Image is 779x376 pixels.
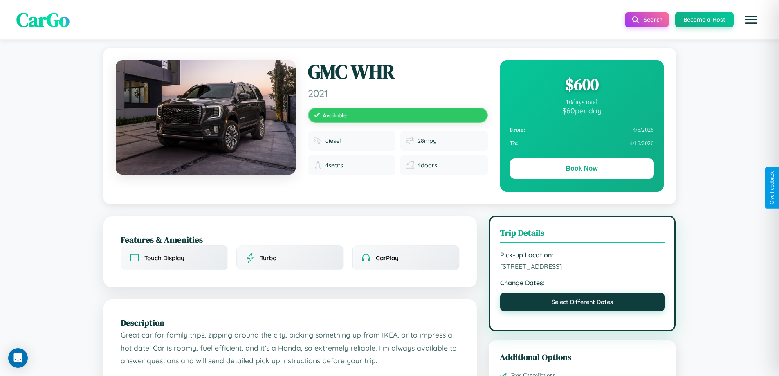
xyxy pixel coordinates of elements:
[121,329,460,367] p: Great car for family trips, zipping around the city, picking something up from IKEA, or to impres...
[260,254,276,262] span: Turbo
[510,140,518,147] strong: To:
[500,251,665,259] strong: Pick-up Location:
[510,126,526,133] strong: From:
[144,254,184,262] span: Touch Display
[500,351,665,363] h3: Additional Options
[500,227,665,243] h3: Trip Details
[376,254,399,262] span: CarPlay
[116,60,296,175] img: GMC WHR 2021
[418,162,437,169] span: 4 doors
[418,137,437,144] span: 28 mpg
[308,87,488,99] span: 2021
[314,161,322,169] img: Seats
[500,279,665,287] strong: Change Dates:
[8,348,28,368] div: Open Intercom Messenger
[510,123,654,137] div: 4 / 6 / 2026
[769,171,775,205] div: Give Feedback
[16,6,70,33] span: CarGo
[500,293,665,311] button: Select Different Dates
[510,73,654,95] div: $ 600
[740,8,763,31] button: Open menu
[510,106,654,115] div: $ 60 per day
[314,137,322,145] img: Fuel type
[510,158,654,179] button: Book Now
[325,137,341,144] span: diesel
[625,12,669,27] button: Search
[325,162,343,169] span: 4 seats
[500,262,665,270] span: [STREET_ADDRESS]
[308,60,488,84] h1: GMC WHR
[510,99,654,106] div: 10 days total
[121,317,460,329] h2: Description
[323,112,347,119] span: Available
[121,234,460,245] h2: Features & Amenities
[675,12,734,27] button: Become a Host
[644,16,662,23] span: Search
[406,161,414,169] img: Doors
[406,137,414,145] img: Fuel efficiency
[510,137,654,150] div: 4 / 16 / 2026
